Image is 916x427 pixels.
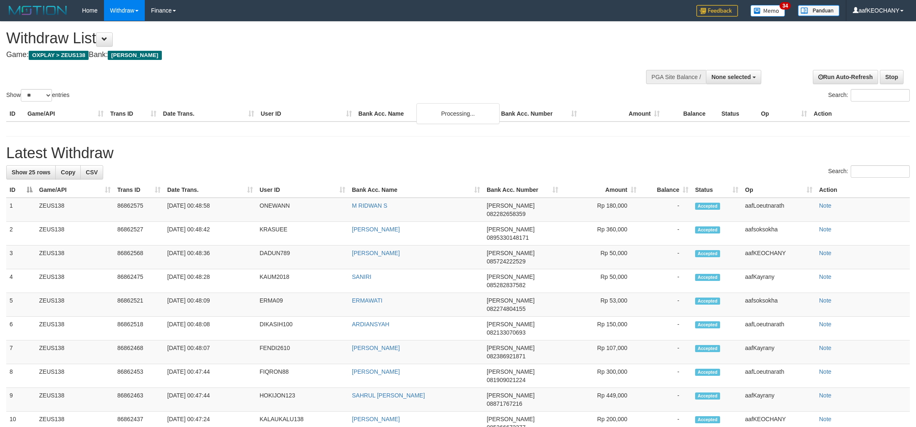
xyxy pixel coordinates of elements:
h4: Game: Bank: [6,51,602,59]
a: ARDIANSYAH [352,321,389,328]
img: Feedback.jpg [696,5,738,17]
span: None selected [711,74,751,80]
td: - [640,269,692,293]
th: Bank Acc. Name [355,106,498,122]
td: ZEUS138 [36,269,114,293]
a: Run Auto-Refresh [813,70,878,84]
span: Copy 085724222529 to clipboard [487,258,525,265]
a: SAHRUL [PERSON_NAME] [352,392,425,399]
span: Accepted [695,226,720,233]
th: Balance: activate to sort column ascending [640,182,692,198]
td: Rp 53,000 [562,293,640,317]
a: Note [819,368,832,375]
td: Rp 150,000 [562,317,640,340]
td: 86862527 [114,222,164,246]
th: Trans ID [107,106,160,122]
th: Game/API: activate to sort column ascending [36,182,114,198]
th: Bank Acc. Number: activate to sort column ascending [483,182,562,198]
span: [PERSON_NAME] [487,345,535,351]
span: Accepted [695,274,720,281]
td: 86862568 [114,246,164,269]
span: Copy 08871767216 to clipboard [487,400,522,407]
td: - [640,364,692,388]
input: Search: [851,89,910,102]
th: Op [758,106,810,122]
td: FENDI2610 [256,340,349,364]
td: ZEUS138 [36,293,114,317]
td: ZEUS138 [36,388,114,412]
td: 1 [6,198,36,222]
span: Show 25 rows [12,169,50,176]
th: Balance [663,106,718,122]
a: SANIRI [352,273,371,280]
span: Accepted [695,321,720,328]
td: KRASUEE [256,222,349,246]
td: aafLoeutnarath [742,317,816,340]
a: Stop [880,70,904,84]
td: [DATE] 00:48:07 [164,340,256,364]
td: ONEWANN [256,198,349,222]
td: 2 [6,222,36,246]
td: [DATE] 00:48:58 [164,198,256,222]
td: - [640,317,692,340]
img: panduan.png [798,5,839,16]
th: Status [718,106,758,122]
a: [PERSON_NAME] [352,368,400,375]
span: 34 [780,2,791,10]
label: Show entries [6,89,69,102]
button: None selected [706,70,761,84]
td: aafsoksokha [742,222,816,246]
a: M RIDWAN S [352,202,387,209]
td: FIQRON88 [256,364,349,388]
td: ZEUS138 [36,364,114,388]
th: User ID [257,106,355,122]
img: Button%20Memo.svg [750,5,785,17]
select: Showentries [21,89,52,102]
a: [PERSON_NAME] [352,226,400,233]
span: Copy [61,169,75,176]
span: Accepted [695,345,720,352]
span: [PERSON_NAME] [487,202,535,209]
td: - [640,340,692,364]
input: Search: [851,165,910,178]
td: 5 [6,293,36,317]
img: MOTION_logo.png [6,4,69,17]
th: Date Trans.: activate to sort column ascending [164,182,256,198]
div: PGA Site Balance / [646,70,706,84]
td: - [640,293,692,317]
td: ZEUS138 [36,317,114,340]
td: Rp 360,000 [562,222,640,246]
td: 86862518 [114,317,164,340]
td: DADUN789 [256,246,349,269]
a: Note [819,226,832,233]
th: Bank Acc. Name: activate to sort column ascending [349,182,483,198]
td: 7 [6,340,36,364]
span: [PERSON_NAME] [487,226,535,233]
td: ZEUS138 [36,340,114,364]
span: Accepted [695,392,720,400]
td: aafKayrany [742,388,816,412]
td: ZEUS138 [36,198,114,222]
td: Rp 449,000 [562,388,640,412]
span: Copy 0895330148171 to clipboard [487,234,529,241]
td: Rp 107,000 [562,340,640,364]
span: Accepted [695,298,720,305]
td: 86862468 [114,340,164,364]
span: Accepted [695,416,720,423]
span: Accepted [695,369,720,376]
td: HOKIJON123 [256,388,349,412]
td: aafKayrany [742,269,816,293]
td: 9 [6,388,36,412]
td: [DATE] 00:47:44 [164,364,256,388]
td: Rp 180,000 [562,198,640,222]
h1: Withdraw List [6,30,602,47]
a: [PERSON_NAME] [352,345,400,351]
td: - [640,198,692,222]
td: 6 [6,317,36,340]
th: Action [816,182,910,198]
a: Note [819,345,832,351]
th: Op: activate to sort column ascending [742,182,816,198]
span: Copy 082282658359 to clipboard [487,211,525,217]
td: - [640,388,692,412]
a: Note [819,321,832,328]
